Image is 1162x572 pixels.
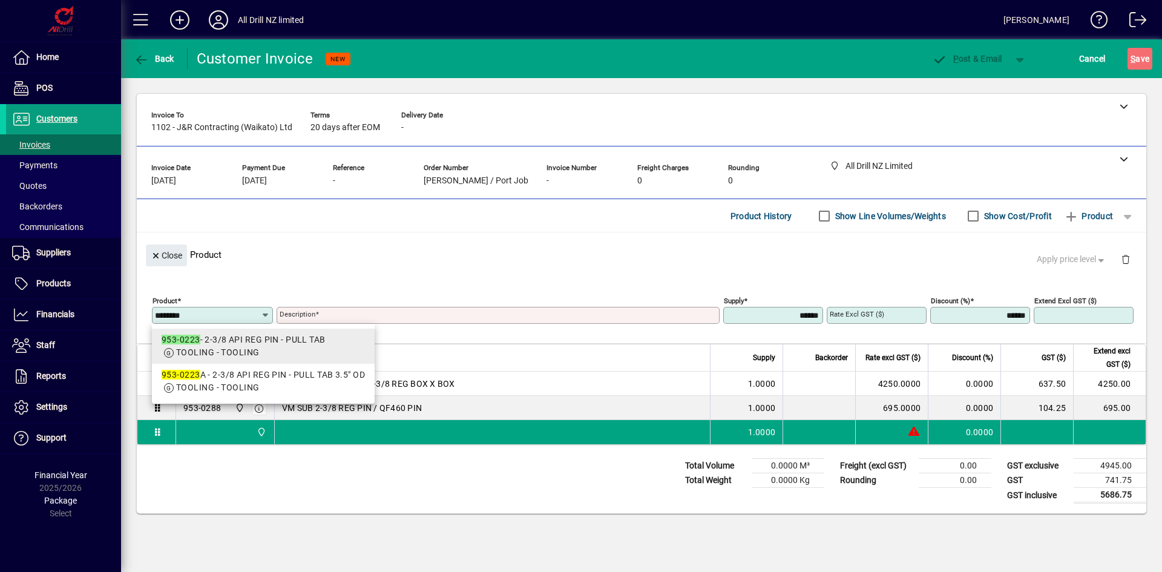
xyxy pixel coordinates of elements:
span: Close [151,246,182,266]
mat-label: Extend excl GST ($) [1034,297,1097,305]
span: 1102 - J&R Contracting (Waikato) Ltd [151,123,292,133]
span: 20 days after EOM [310,123,380,133]
span: Financial Year [34,470,87,480]
span: [DATE] [242,176,267,186]
button: Add [160,9,199,31]
a: Invoices [6,134,121,155]
app-page-header-button: Delete [1111,254,1140,265]
span: [PERSON_NAME] / Port Job [424,176,528,186]
td: GST [1001,473,1074,488]
div: [PERSON_NAME] [1003,10,1069,30]
span: S [1131,54,1135,64]
span: TOOLING - TOOLING [176,347,259,357]
span: Payments [12,160,57,170]
span: Settings [36,402,67,412]
a: Staff [6,330,121,361]
span: NEW [330,55,346,63]
span: GST ($) [1042,351,1066,364]
span: Back [134,54,174,64]
td: Freight (excl GST) [834,459,919,473]
a: Home [6,42,121,73]
a: Settings [6,392,121,422]
span: [DATE] [151,176,176,186]
mat-label: Product [153,297,177,305]
a: Knowledge Base [1082,2,1108,42]
a: Backorders [6,196,121,217]
span: Rate excl GST ($) [865,351,921,364]
td: 695.00 [1073,396,1146,420]
label: Show Cost/Profit [982,210,1052,222]
mat-label: Rate excl GST ($) [830,310,884,318]
span: Apply price level [1037,253,1107,266]
mat-label: Description [280,310,315,318]
label: Show Line Volumes/Weights [833,210,946,222]
span: Support [36,433,67,442]
button: Product History [726,205,797,227]
app-page-header-button: Back [121,48,188,70]
td: 0.00 [919,473,991,488]
mat-option: 953-0223A - 2-3/8 API REG PIN - PULL TAB 3.5" OD [152,364,375,399]
span: Cancel [1079,49,1106,68]
span: VM SUB 2-3/8 REG PIN / QF460 PIN [282,402,422,414]
span: - [333,176,335,186]
a: Financials [6,300,121,330]
td: 741.75 [1074,473,1146,488]
span: 1.0000 [748,426,776,438]
a: Support [6,423,121,453]
td: 0.00 [919,459,991,473]
td: 637.50 [1000,372,1073,396]
span: Financials [36,309,74,319]
span: 0 [728,176,733,186]
span: TOOLING - TOOLING [176,383,259,392]
span: Communications [12,222,84,232]
span: ost & Email [932,54,1002,64]
td: GST exclusive [1001,459,1074,473]
span: Package [44,496,77,505]
div: All Drill NZ limited [238,10,304,30]
a: Suppliers [6,238,121,268]
a: Logout [1120,2,1147,42]
span: Backorders [12,202,62,211]
span: 1.0000 [748,378,776,390]
span: Customers [36,114,77,123]
span: 1.0000 [748,402,776,414]
td: GST inclusive [1001,488,1074,503]
span: 0 [637,176,642,186]
td: 0.0000 [928,396,1000,420]
a: Payments [6,155,121,176]
span: Staff [36,340,55,350]
a: POS [6,73,121,104]
span: All Drill NZ Limited [232,401,246,415]
app-page-header-button: Close [143,249,190,260]
td: 0.0000 Kg [752,473,824,488]
td: 0.0000 [928,420,1000,444]
span: Home [36,52,59,62]
span: - [547,176,549,186]
div: 695.0000 [863,402,921,414]
a: Communications [6,217,121,237]
button: Profile [199,9,238,31]
td: Rounding [834,473,919,488]
span: All Drill NZ Limited [254,426,268,439]
button: Delete [1111,245,1140,274]
button: Apply price level [1032,249,1112,271]
button: Close [146,245,187,266]
td: Total Volume [679,459,752,473]
span: Backorder [815,351,848,364]
div: Product [137,232,1146,277]
td: 5686.75 [1074,488,1146,503]
span: Extend excl GST ($) [1081,344,1131,371]
span: Invoices [12,140,50,150]
button: Cancel [1076,48,1109,70]
td: 4945.00 [1074,459,1146,473]
button: Save [1128,48,1152,70]
span: P [953,54,959,64]
span: Products [36,278,71,288]
span: Quotes [12,181,47,191]
td: Total Weight [679,473,752,488]
span: Discount (%) [952,351,993,364]
div: A - 2-3/8 API REG PIN - PULL TAB 3.5" OD [162,369,365,381]
td: 104.25 [1000,396,1073,420]
mat-option: 953-0223 - 2-3/8 API REG PIN - PULL TAB [152,329,375,364]
div: 4250.0000 [863,378,921,390]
